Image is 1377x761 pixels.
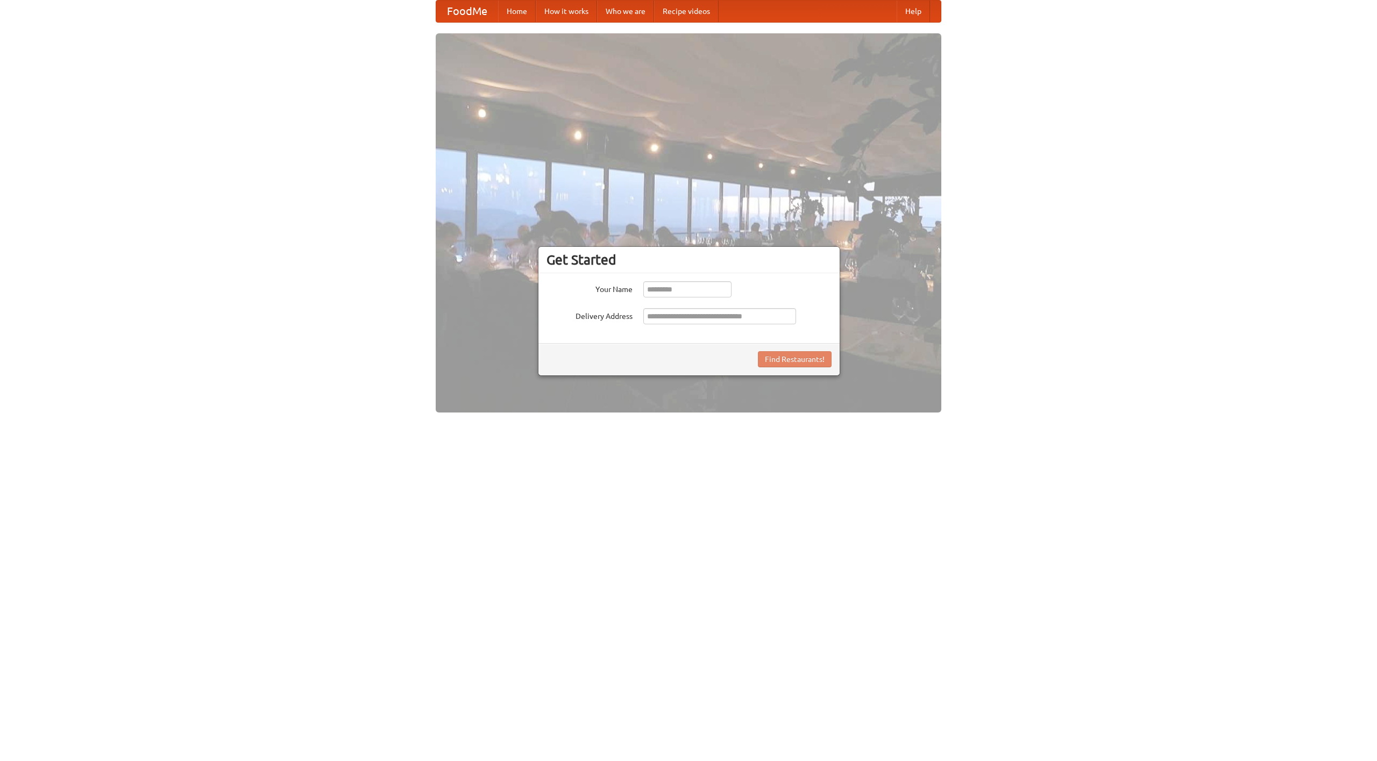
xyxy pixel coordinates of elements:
a: How it works [536,1,597,22]
a: Who we are [597,1,654,22]
a: FoodMe [436,1,498,22]
a: Recipe videos [654,1,719,22]
label: Delivery Address [546,308,633,322]
button: Find Restaurants! [758,351,832,367]
label: Your Name [546,281,633,295]
h3: Get Started [546,252,832,268]
a: Help [897,1,930,22]
a: Home [498,1,536,22]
